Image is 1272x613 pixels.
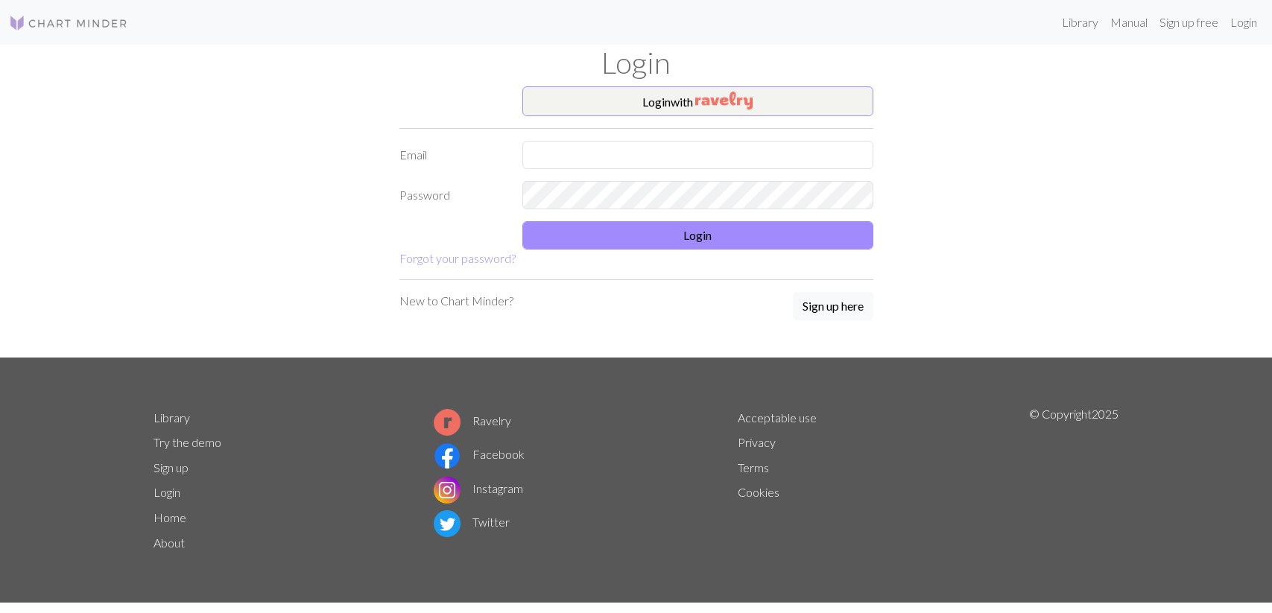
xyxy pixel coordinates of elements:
[390,141,513,169] label: Email
[154,536,185,550] a: About
[399,251,516,265] a: Forgot your password?
[738,435,776,449] a: Privacy
[793,292,873,320] button: Sign up here
[154,460,189,474] a: Sign up
[1029,405,1118,556] p: © Copyright 2025
[154,410,190,425] a: Library
[738,410,817,425] a: Acceptable use
[434,515,510,529] a: Twitter
[522,86,873,116] button: Loginwith
[738,485,779,499] a: Cookies
[434,409,461,436] img: Ravelry logo
[1056,7,1104,37] a: Library
[9,14,128,32] img: Logo
[695,92,753,109] img: Ravelry
[154,435,221,449] a: Try the demo
[399,292,513,310] p: New to Chart Minder?
[434,481,523,495] a: Instagram
[1104,7,1154,37] a: Manual
[793,292,873,322] a: Sign up here
[145,45,1128,80] h1: Login
[522,221,873,250] button: Login
[154,485,180,499] a: Login
[434,477,461,504] img: Instagram logo
[738,460,769,474] a: Terms
[154,510,186,524] a: Home
[390,181,513,209] label: Password
[434,447,525,461] a: Facebook
[1154,7,1224,37] a: Sign up free
[434,510,461,537] img: Twitter logo
[434,413,511,428] a: Ravelry
[1224,7,1263,37] a: Login
[434,442,461,469] img: Facebook logo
